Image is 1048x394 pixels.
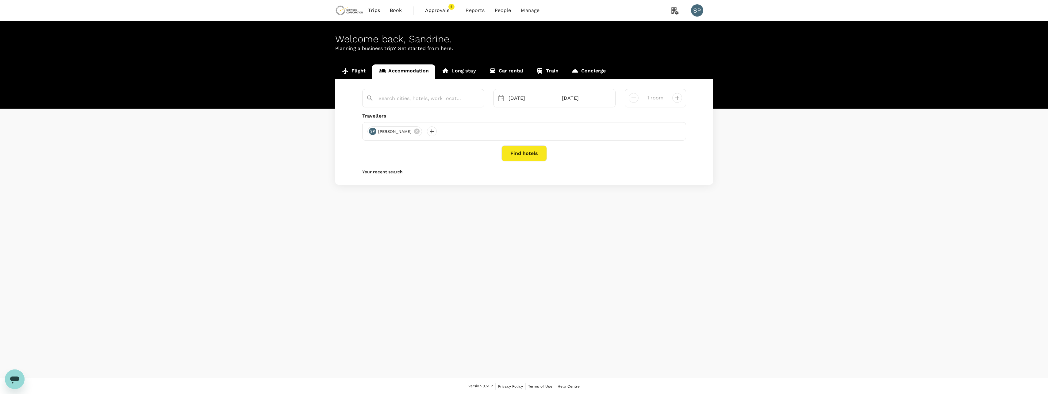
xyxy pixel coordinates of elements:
div: SP[PERSON_NAME] [367,126,422,136]
a: Accommodation [372,64,435,79]
p: Planning a business trip? Get started from here. [335,45,713,52]
div: [DATE] [506,92,557,104]
a: Privacy Policy [498,383,523,390]
span: 4 [448,4,455,10]
span: Privacy Policy [498,384,523,388]
iframe: Button to launch messaging window [5,369,25,389]
span: Help Centre [558,384,580,388]
div: [DATE] [559,92,610,104]
button: decrease [672,93,682,103]
a: Concierge [565,64,612,79]
span: Approvals [425,7,456,14]
a: Long stay [435,64,482,79]
div: SP [691,4,703,17]
span: Trips [368,7,380,14]
a: Car rental [482,64,530,79]
span: Manage [521,7,539,14]
span: Version 3.51.2 [468,383,493,389]
button: Find hotels [501,145,547,161]
button: Open [480,98,481,99]
span: Terms of Use [528,384,552,388]
div: SP [369,128,376,135]
span: [PERSON_NAME] [374,129,416,135]
a: Flight [335,64,372,79]
a: Help Centre [558,383,580,390]
p: Your recent search [362,169,686,175]
span: Reports [466,7,485,14]
div: Welcome back , Sandrine . [335,33,713,45]
img: Chrysos Corporation [335,4,363,17]
span: Book [390,7,402,14]
span: People [495,7,511,14]
div: Travellers [362,112,686,120]
input: Search cities, hotels, work locations [378,94,463,103]
a: Terms of Use [528,383,552,390]
input: Add rooms [643,93,667,103]
a: Train [530,64,565,79]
